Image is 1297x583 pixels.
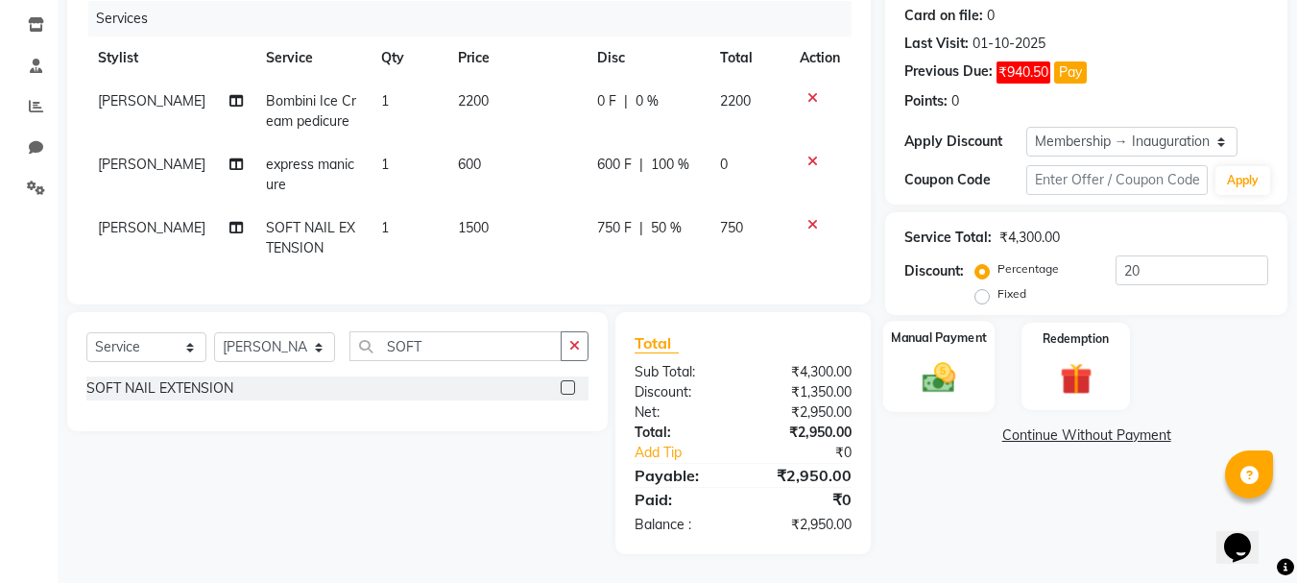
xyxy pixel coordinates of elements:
[720,156,728,173] span: 0
[651,155,689,175] span: 100 %
[98,156,205,173] span: [PERSON_NAME]
[743,488,866,511] div: ₹0
[620,362,743,382] div: Sub Total:
[999,228,1060,248] div: ₹4,300.00
[889,425,1284,446] a: Continue Without Payment
[743,464,866,487] div: ₹2,950.00
[743,362,866,382] div: ₹4,300.00
[997,260,1059,278] label: Percentage
[951,91,959,111] div: 0
[381,156,389,173] span: 1
[266,92,356,130] span: Bombini Ice Cream pedicure
[1054,61,1087,84] button: Pay
[743,515,866,535] div: ₹2,950.00
[620,488,743,511] div: Paid:
[446,36,586,80] th: Price
[620,515,743,535] div: Balance :
[764,443,867,463] div: ₹0
[1215,166,1270,195] button: Apply
[1216,506,1278,564] iframe: chat widget
[639,218,643,238] span: |
[912,358,966,397] img: _cash.svg
[88,1,866,36] div: Services
[458,156,481,173] span: 600
[254,36,370,80] th: Service
[620,443,763,463] a: Add Tip
[651,218,682,238] span: 50 %
[266,219,355,256] span: SOFT NAIL EXTENSION
[973,34,1045,54] div: 01-10-2025
[266,156,354,193] span: express manicure
[904,170,1025,190] div: Coupon Code
[904,34,969,54] div: Last Visit:
[997,61,1050,84] span: ₹940.50
[636,91,659,111] span: 0 %
[904,228,992,248] div: Service Total:
[349,331,562,361] input: Search or Scan
[98,92,205,109] span: [PERSON_NAME]
[891,328,987,347] label: Manual Payment
[904,61,993,84] div: Previous Due:
[98,219,205,236] span: [PERSON_NAME]
[597,155,632,175] span: 600 F
[620,423,743,443] div: Total:
[370,36,446,80] th: Qty
[1043,330,1109,348] label: Redemption
[743,382,866,402] div: ₹1,350.00
[720,92,751,109] span: 2200
[586,36,709,80] th: Disc
[743,402,866,423] div: ₹2,950.00
[987,6,995,26] div: 0
[788,36,852,80] th: Action
[86,36,254,80] th: Stylist
[709,36,789,80] th: Total
[639,155,643,175] span: |
[86,378,233,399] div: SOFT NAIL EXTENSION
[597,218,632,238] span: 750 F
[997,285,1026,303] label: Fixed
[381,92,389,109] span: 1
[458,219,489,236] span: 1500
[1026,165,1208,195] input: Enter Offer / Coupon Code
[635,333,679,353] span: Total
[597,91,616,111] span: 0 F
[904,6,983,26] div: Card on file:
[620,382,743,402] div: Discount:
[381,219,389,236] span: 1
[904,132,1025,152] div: Apply Discount
[1050,359,1102,399] img: _gift.svg
[620,464,743,487] div: Payable:
[458,92,489,109] span: 2200
[620,402,743,423] div: Net:
[720,219,743,236] span: 750
[624,91,628,111] span: |
[904,91,948,111] div: Points:
[904,261,964,281] div: Discount:
[743,423,866,443] div: ₹2,950.00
